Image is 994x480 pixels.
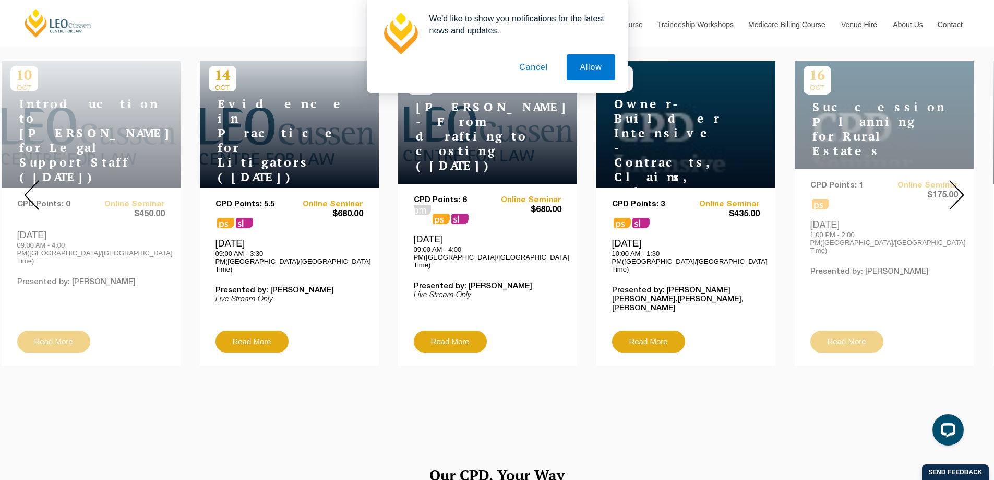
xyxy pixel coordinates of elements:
button: Cancel [506,54,561,80]
a: Online Seminar [686,200,760,209]
p: CPD Points: 3 [612,200,686,209]
a: Online Seminar [289,200,363,209]
p: CPD Points: 5.5 [215,200,290,209]
span: $435.00 [686,209,760,220]
p: 09:00 AM - 4:00 PM([GEOGRAPHIC_DATA]/[GEOGRAPHIC_DATA] Time) [414,245,561,269]
span: ps [433,214,450,224]
span: ps [217,218,234,228]
span: ps [614,218,631,228]
p: Live Stream Only [414,291,561,300]
a: Read More [414,331,487,353]
span: pm [414,205,431,215]
a: Read More [215,331,289,353]
p: 09:00 AM - 3:30 PM([GEOGRAPHIC_DATA]/[GEOGRAPHIC_DATA] Time) [215,250,363,273]
span: $680.00 [487,205,561,216]
div: [DATE] [612,238,760,273]
iframe: LiveChat chat widget [924,410,968,454]
p: CPD Points: 6 [414,196,488,205]
a: Online Seminar [487,196,561,205]
p: Presented by: [PERSON_NAME] [414,282,561,291]
h4: [PERSON_NAME] - From drafting to costing ([DATE]) [407,100,537,173]
p: 10:00 AM - 1:30 PM([GEOGRAPHIC_DATA]/[GEOGRAPHIC_DATA] Time) [612,250,760,273]
img: notification icon [379,13,421,54]
span: sl [451,214,469,224]
span: sl [632,218,650,228]
p: Live Stream Only [215,295,363,304]
span: $680.00 [289,209,363,220]
a: Read More [612,331,685,353]
span: sl [236,218,253,228]
div: [DATE] [215,238,363,273]
h4: Owner-Builder Intensive - Contracts, Claims, and Compliance [605,97,736,214]
div: We'd like to show you notifications for the latest news and updates. [421,13,615,37]
button: Allow [567,54,615,80]
p: Presented by: [PERSON_NAME] [215,286,363,295]
h4: Evidence in Practice for Litigators ([DATE]) [209,97,339,184]
img: Prev [24,180,39,210]
p: Presented by: [PERSON_NAME] [PERSON_NAME],[PERSON_NAME],[PERSON_NAME] [612,286,760,313]
div: [DATE] [414,233,561,269]
img: Next [949,180,964,210]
